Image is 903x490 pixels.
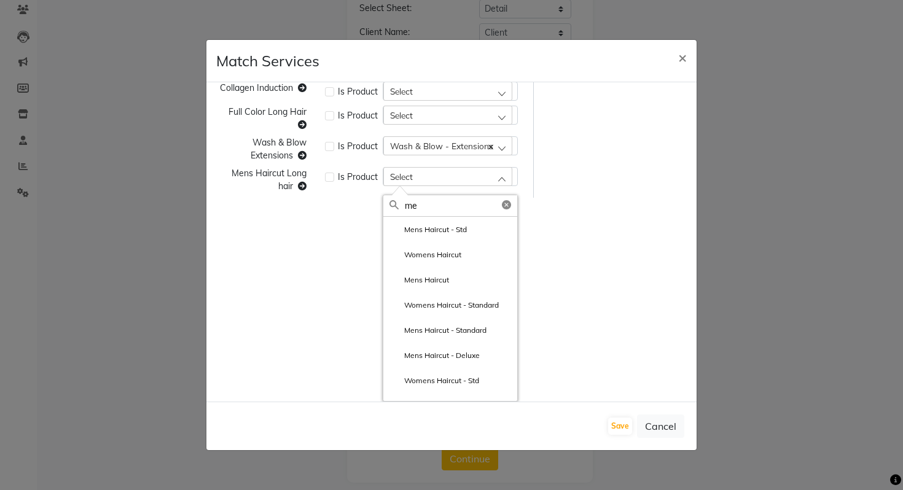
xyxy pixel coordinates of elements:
span: Wash & Blow - Extensions [390,141,493,151]
span: Select [390,86,413,96]
span: Is Product [338,109,378,122]
span: × [678,48,687,66]
span: Is Product [338,171,378,184]
button: Close [668,40,697,74]
label: Mens Haircut - Standard [389,325,487,336]
span: Select [390,171,413,182]
span: Collagen Induction [220,82,293,93]
label: Womens Haircut - Std [389,375,479,386]
span: Is Product [338,140,378,153]
label: Mens Haircut - Deluxe [389,350,480,361]
input: Search [405,195,517,216]
label: Mens Haircut [389,274,449,286]
button: Cancel [637,414,684,438]
span: Mens Haircut Long hair [232,168,307,192]
button: Save [608,418,632,435]
label: Mens Haircut - Std [389,224,467,235]
label: Womens Haircut - Standard [389,300,499,311]
label: Womens Haircut [389,249,461,260]
span: Select [390,110,413,120]
span: Is Product [338,85,378,98]
span: Wash & Blow Extensions [251,137,307,161]
span: Full Color Long Hair [229,106,307,117]
h4: Match Services [216,50,319,72]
